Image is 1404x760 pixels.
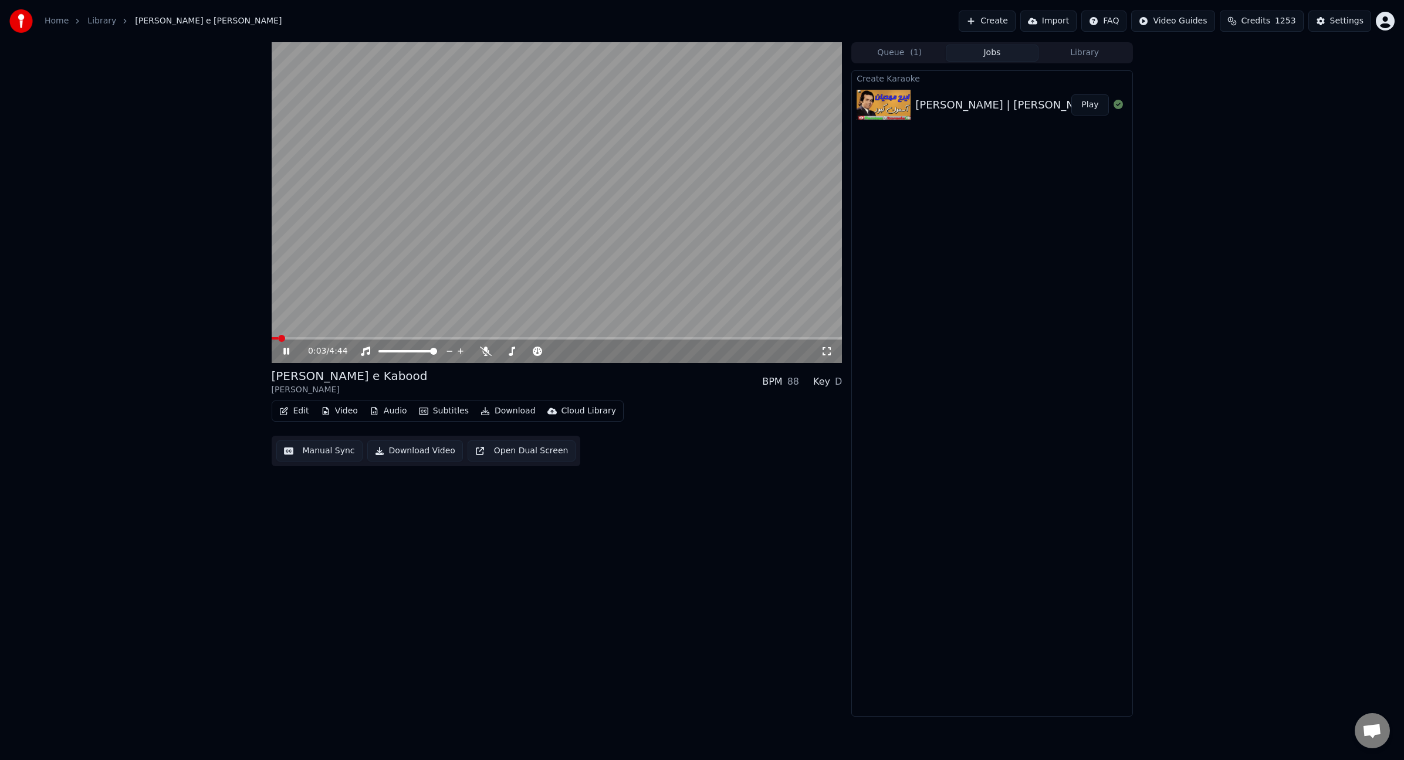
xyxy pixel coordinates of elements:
[329,345,347,357] span: 4:44
[561,405,616,417] div: Cloud Library
[959,11,1016,32] button: Create
[762,375,782,389] div: BPM
[275,403,314,419] button: Edit
[87,15,116,27] a: Library
[316,403,363,419] button: Video
[308,345,336,357] div: /
[308,345,326,357] span: 0:03
[272,368,428,384] div: [PERSON_NAME] e Kabood
[414,403,473,419] button: Subtitles
[272,384,428,396] div: [PERSON_NAME]
[45,15,282,27] nav: breadcrumb
[9,9,33,33] img: youka
[1081,11,1126,32] button: FAQ
[468,440,576,462] button: Open Dual Screen
[135,15,282,27] span: [PERSON_NAME] e [PERSON_NAME]
[910,47,922,59] span: ( 1 )
[276,440,363,462] button: Manual Sync
[365,403,412,419] button: Audio
[476,403,540,419] button: Download
[915,97,1395,113] div: [PERSON_NAME] | [PERSON_NAME] e Kabood | کارائوکه | [PERSON_NAME] | [PERSON_NAME]
[1131,11,1214,32] button: Video Guides
[1275,15,1296,27] span: 1253
[835,375,842,389] div: D
[1308,11,1371,32] button: Settings
[1241,15,1270,27] span: Credits
[787,375,799,389] div: 88
[45,15,69,27] a: Home
[367,440,463,462] button: Download Video
[852,71,1132,85] div: Create Karaoke
[1071,94,1108,116] button: Play
[813,375,830,389] div: Key
[946,45,1038,62] button: Jobs
[1330,15,1364,27] div: Settings
[1355,713,1390,748] div: Open chat
[1020,11,1077,32] button: Import
[853,45,946,62] button: Queue
[1220,11,1304,32] button: Credits1253
[1038,45,1131,62] button: Library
